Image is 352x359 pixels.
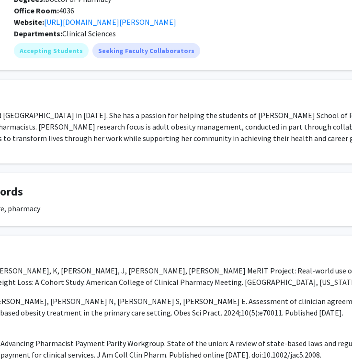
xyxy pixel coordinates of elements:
[14,6,74,15] span: 4036
[14,29,62,38] b: Departments:
[92,43,200,58] mat-chip: Seeking Faculty Collaborators
[62,29,116,38] span: Clinical Sciences
[14,6,59,15] b: Office Room:
[14,43,89,58] mat-chip: Accepting Students
[44,17,176,27] a: Opens in a new tab
[7,316,41,352] iframe: Chat
[14,17,44,27] b: Website:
